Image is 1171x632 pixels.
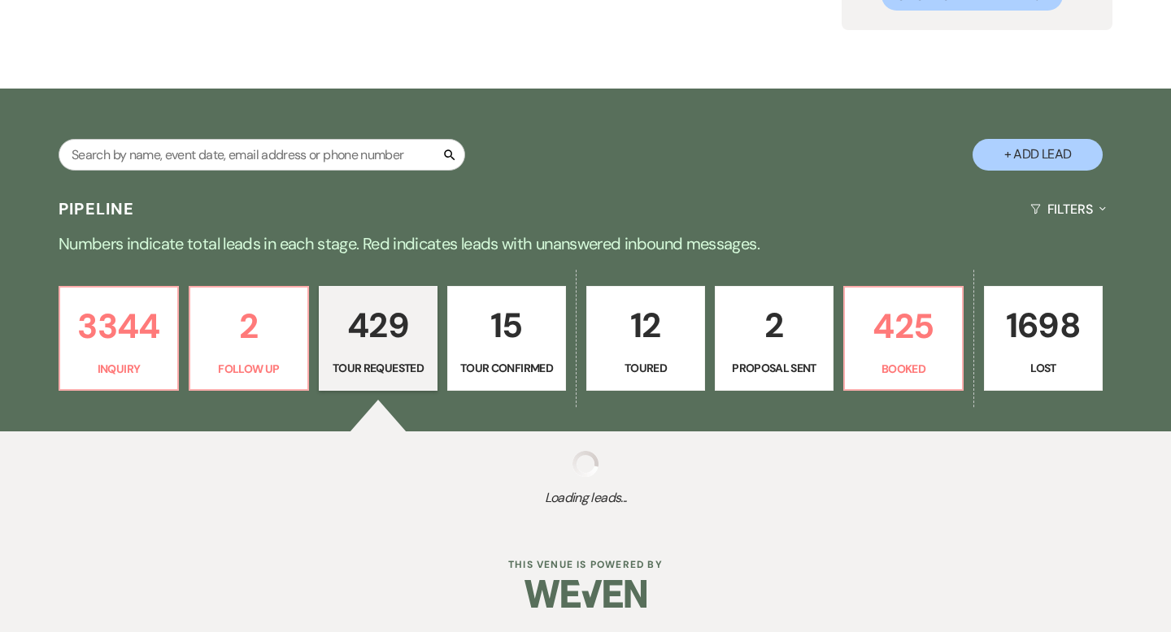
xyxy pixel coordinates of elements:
p: Booked [855,360,952,378]
p: 12 [597,298,694,353]
p: Follow Up [200,360,298,378]
button: + Add Lead [973,139,1103,171]
p: 3344 [70,299,168,353]
p: Toured [597,359,694,377]
input: Search by name, event date, email address or phone number [59,139,465,171]
a: 3344Inquiry [59,286,179,392]
img: loading spinner [572,451,599,477]
p: 429 [329,298,427,353]
a: 15Tour Confirmed [447,286,566,392]
p: 2 [725,298,823,353]
a: 1698Lost [984,286,1103,392]
a: 2Proposal Sent [715,286,834,392]
p: Lost [995,359,1092,377]
p: 15 [458,298,555,353]
p: Tour Confirmed [458,359,555,377]
span: Loading leads... [59,488,1112,508]
a: 429Tour Requested [319,286,437,392]
p: Tour Requested [329,359,427,377]
p: 1698 [995,298,1092,353]
button: Filters [1024,188,1112,231]
p: 2 [200,299,298,353]
p: Proposal Sent [725,359,823,377]
a: 12Toured [586,286,705,392]
img: Weven Logo [525,565,646,622]
h3: Pipeline [59,197,135,220]
p: 425 [855,299,952,353]
a: 2Follow Up [189,286,309,392]
a: 425Booked [843,286,964,392]
p: Inquiry [70,360,168,378]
